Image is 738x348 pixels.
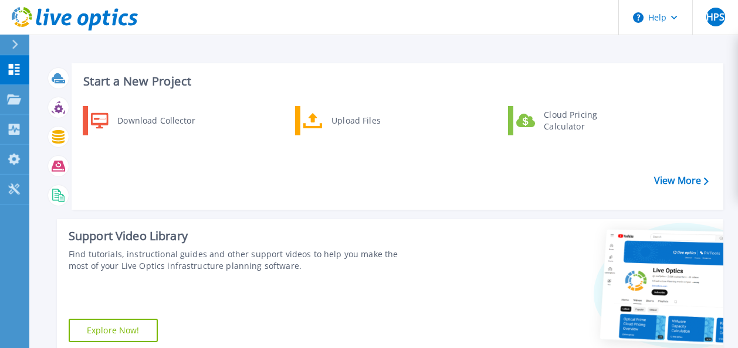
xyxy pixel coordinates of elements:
span: HPS [706,12,725,22]
a: Cloud Pricing Calculator [508,106,628,135]
div: Upload Files [326,109,412,132]
div: Find tutorials, instructional guides and other support videos to help you make the most of your L... [69,248,415,272]
a: Download Collector [83,106,203,135]
div: Support Video Library [69,228,415,244]
div: Cloud Pricing Calculator [538,109,625,132]
a: Explore Now! [69,319,158,342]
a: Upload Files [295,106,415,135]
h3: Start a New Project [83,75,708,88]
div: Download Collector [111,109,200,132]
a: View More [654,175,709,186]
